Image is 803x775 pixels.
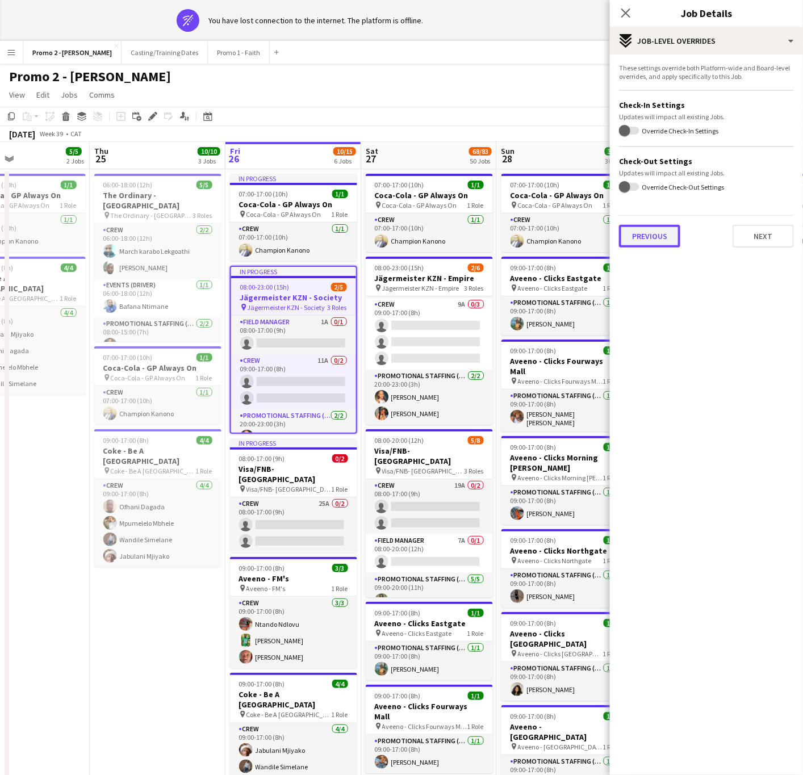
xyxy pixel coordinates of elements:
[382,201,457,210] span: Coca-Cola - GP Always On
[208,15,423,26] div: You have lost connection to the internet. The platform is offline.
[469,147,492,156] span: 68/83
[604,536,620,544] span: 1/1
[246,485,332,493] span: Visa/FNB- [GEOGRAPHIC_DATA]
[94,429,221,567] app-job-card: 09:00-17:00 (8h)4/4Coke - Be A [GEOGRAPHIC_DATA] Coke - Be A [GEOGRAPHIC_DATA]1 RoleCrew4/409:00-...
[511,619,557,627] span: 09:00-17:00 (8h)
[501,546,629,556] h3: Aveeno - Clicks Northgate
[603,284,620,292] span: 1 Role
[511,263,557,272] span: 09:00-17:00 (8h)
[500,152,515,165] span: 28
[94,279,221,317] app-card-role: Events (Driver)1/106:00-18:00 (12h)Bafana Ntimane
[610,6,803,20] h3: Job Details
[111,211,193,220] span: The Ordinary - [GEOGRAPHIC_DATA]
[366,685,493,773] app-job-card: 09:00-17:00 (8h)1/1Aveeno - Clicks Fourways Mall Aveeno - Clicks Fourways Mall1 RolePromotional S...
[604,443,620,451] span: 1/1
[230,266,357,434] div: In progress08:00-23:00 (15h)2/5Jägermeister KZN - Society Jägermeister KZN - Society3 RolesField ...
[60,201,77,210] span: 1 Role
[231,409,356,464] app-card-role: Promotional Staffing (Brand Ambassadors)2/220:00-23:00 (3h)[PERSON_NAME]
[366,257,493,425] app-job-card: 08:00-23:00 (15h)2/6Jägermeister KZN - Empire Jägermeister KZN - Empire3 RolesField Manager0/108:...
[619,100,794,110] h3: Check-In Settings
[231,292,356,303] h3: Jägermeister KZN - Society
[639,127,718,135] label: Override Check-In Settings
[501,273,629,283] h3: Aveeno - Clicks Eastgate
[518,201,593,210] span: Coca-Cola - GP Always On
[89,90,115,100] span: Comms
[465,284,484,292] span: 3 Roles
[619,225,680,248] button: Previous
[231,267,356,276] div: In progress
[230,438,357,552] div: In progress08:00-17:00 (9h)0/2Visa/FNB- [GEOGRAPHIC_DATA] Visa/FNB- [GEOGRAPHIC_DATA]1 RoleCrew25...
[605,157,627,165] div: 30 Jobs
[230,199,357,210] h3: Coca-Cola - GP Always On
[375,692,421,700] span: 09:00-17:00 (8h)
[5,87,30,102] a: View
[603,650,620,658] span: 1 Role
[328,303,347,312] span: 3 Roles
[518,284,588,292] span: Aveeno - Clicks Eastgate
[468,436,484,445] span: 5/8
[111,467,196,475] span: Coke - Be A [GEOGRAPHIC_DATA]
[366,735,493,773] app-card-role: Promotional Staffing (Brand Ambassadors)1/109:00-17:00 (8h)[PERSON_NAME]
[230,573,357,584] h3: Aveeno - FM's
[501,612,629,701] app-job-card: 09:00-17:00 (8h)1/1Aveeno - Clicks [GEOGRAPHIC_DATA] Aveeno - Clicks [GEOGRAPHIC_DATA]1 RolePromo...
[382,629,452,638] span: Aveeno - Clicks Eastgate
[366,273,493,283] h3: Jägermeister KZN - Empire
[94,479,221,567] app-card-role: Crew4/409:00-17:00 (8h)Ofhani DagadaMpumelelo MbheleWandile SimelaneJabulani Mjiyako
[36,90,49,100] span: Edit
[366,298,493,370] app-card-role: Crew9A0/309:00-17:00 (8h)
[501,662,629,701] app-card-role: Promotional Staffing (Brand Ambassadors)1/109:00-17:00 (8h)[PERSON_NAME]
[733,225,794,248] button: Next
[366,213,493,252] app-card-role: Crew1/107:00-17:00 (10h)Champion Kanono
[382,284,459,292] span: Jägermeister KZN - Empire
[230,174,357,261] app-job-card: In progress07:00-17:00 (10h)1/1Coca-Cola - GP Always On Coca-Cola - GP Always On1 RoleCrew1/107:0...
[511,346,557,355] span: 09:00-17:00 (8h)
[208,41,270,64] button: Promo 1 - Faith
[366,642,493,680] app-card-role: Promotional Staffing (Brand Ambassadors)1/109:00-17:00 (8h)[PERSON_NAME]
[94,174,221,342] app-job-card: 06:00-18:00 (12h)5/5The Ordinary - [GEOGRAPHIC_DATA] The Ordinary - [GEOGRAPHIC_DATA]3 RolesCrew2...
[196,374,212,382] span: 1 Role
[94,317,221,372] app-card-role: Promotional Staffing (Brand Ambassadors)2/208:00-15:00 (7h)[PERSON_NAME]
[468,609,484,617] span: 1/1
[332,680,348,688] span: 4/4
[603,743,620,751] span: 1 Role
[604,619,620,627] span: 1/1
[198,147,220,156] span: 10/10
[122,41,208,64] button: Casting/Training Dates
[366,618,493,629] h3: Aveeno - Clicks Eastgate
[111,374,186,382] span: Coca-Cola - GP Always On
[603,556,620,565] span: 1 Role
[246,584,286,593] span: Aveeno - FM's
[364,152,378,165] span: 27
[331,283,347,291] span: 2/5
[501,389,629,432] app-card-role: Promotional Staffing (Brand Ambassadors)1/109:00-17:00 (8h)[PERSON_NAME] [PERSON_NAME]
[610,27,803,55] div: Job-Level Overrides
[501,174,629,252] app-job-card: 07:00-17:00 (10h)1/1Coca-Cola - GP Always On Coca-Cola - GP Always On1 RoleCrew1/107:00-17:00 (10...
[468,692,484,700] span: 1/1
[518,474,603,482] span: Aveeno - Clicks Morning [PERSON_NAME]
[332,190,348,198] span: 1/1
[61,263,77,272] span: 4/4
[366,174,493,252] app-job-card: 07:00-17:00 (10h)1/1Coca-Cola - GP Always On Coca-Cola - GP Always On1 RoleCrew1/107:00-17:00 (10...
[382,722,467,731] span: Aveeno - Clicks Fourways Mall
[103,181,153,189] span: 06:00-18:00 (12h)
[94,446,221,466] h3: Coke - Be A [GEOGRAPHIC_DATA]
[518,650,603,658] span: Aveeno - Clicks [GEOGRAPHIC_DATA]
[467,722,484,731] span: 1 Role
[23,41,122,64] button: Promo 2 - [PERSON_NAME]
[332,710,348,719] span: 1 Role
[230,497,357,552] app-card-role: Crew25A0/208:00-17:00 (9h)
[366,429,493,597] app-job-card: 08:00-20:00 (12h)5/8Visa/FNB- [GEOGRAPHIC_DATA] Visa/FNB- [GEOGRAPHIC_DATA]3 RolesCrew19A0/208:00...
[193,211,212,220] span: 3 Roles
[230,438,357,447] div: In progress
[518,556,592,565] span: Aveeno - Clicks Northgate
[639,182,724,191] label: Override Check-Out Settings
[332,564,348,572] span: 3/3
[94,346,221,425] div: 07:00-17:00 (10h)1/1Coca-Cola - GP Always On Coca-Cola - GP Always On1 RoleCrew1/107:00-17:00 (10...
[366,190,493,200] h3: Coca-Cola - GP Always On
[603,474,620,482] span: 1 Role
[334,157,356,165] div: 6 Jobs
[366,701,493,722] h3: Aveeno - Clicks Fourways Mall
